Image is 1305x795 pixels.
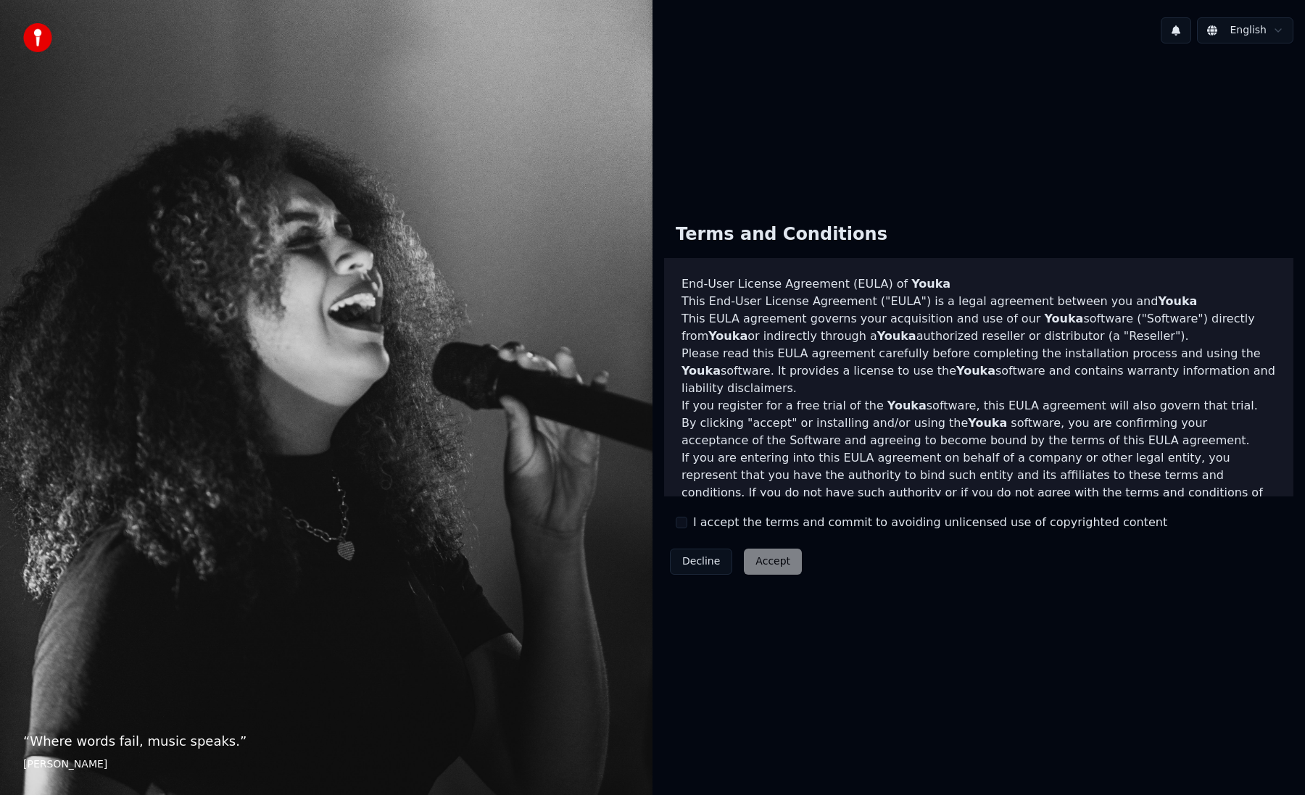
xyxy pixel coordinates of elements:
footer: [PERSON_NAME] [23,757,629,772]
span: Youka [887,399,927,412]
span: Youka [681,364,721,378]
p: If you register for a free trial of the software, this EULA agreement will also govern that trial... [681,397,1276,449]
span: Youka [877,329,916,343]
p: “ Where words fail, music speaks. ” [23,731,629,752]
button: Decline [670,549,732,575]
span: Youka [708,329,747,343]
p: Please read this EULA agreement carefully before completing the installation process and using th... [681,345,1276,397]
span: Youka [968,416,1007,430]
p: If you are entering into this EULA agreement on behalf of a company or other legal entity, you re... [681,449,1276,536]
span: Youka [1158,294,1197,308]
h3: End-User License Agreement (EULA) of [681,275,1276,293]
img: youka [23,23,52,52]
p: This EULA agreement governs your acquisition and use of our software ("Software") directly from o... [681,310,1276,345]
label: I accept the terms and commit to avoiding unlicensed use of copyrighted content [693,514,1167,531]
span: Youka [956,364,995,378]
div: Terms and Conditions [664,212,899,258]
span: Youka [1044,312,1083,325]
span: Youka [911,277,950,291]
p: This End-User License Agreement ("EULA") is a legal agreement between you and [681,293,1276,310]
